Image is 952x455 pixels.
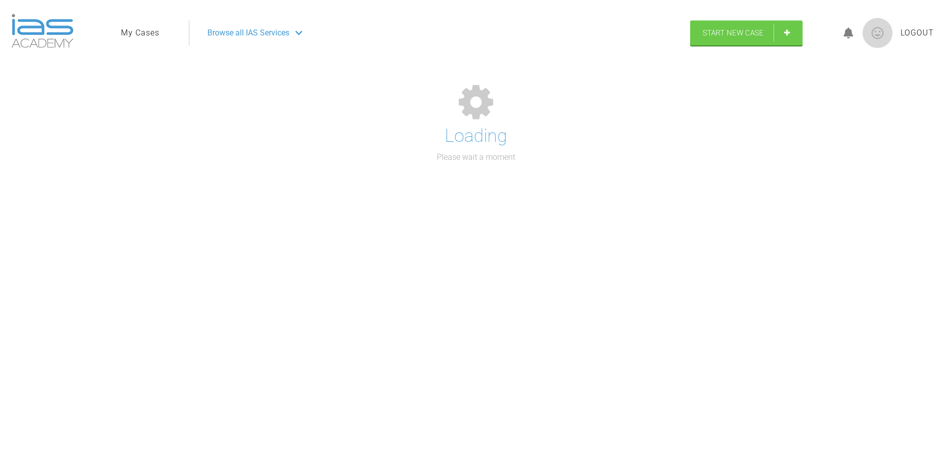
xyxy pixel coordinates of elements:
[863,18,893,48] img: profile.png
[901,26,934,39] a: Logout
[690,20,803,45] a: Start New Case
[703,28,764,37] span: Start New Case
[445,122,507,151] h1: Loading
[207,26,289,39] span: Browse all IAS Services
[11,14,73,48] img: logo-light.3e3ef733.png
[437,151,515,164] p: Please wait a moment
[121,26,159,39] a: My Cases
